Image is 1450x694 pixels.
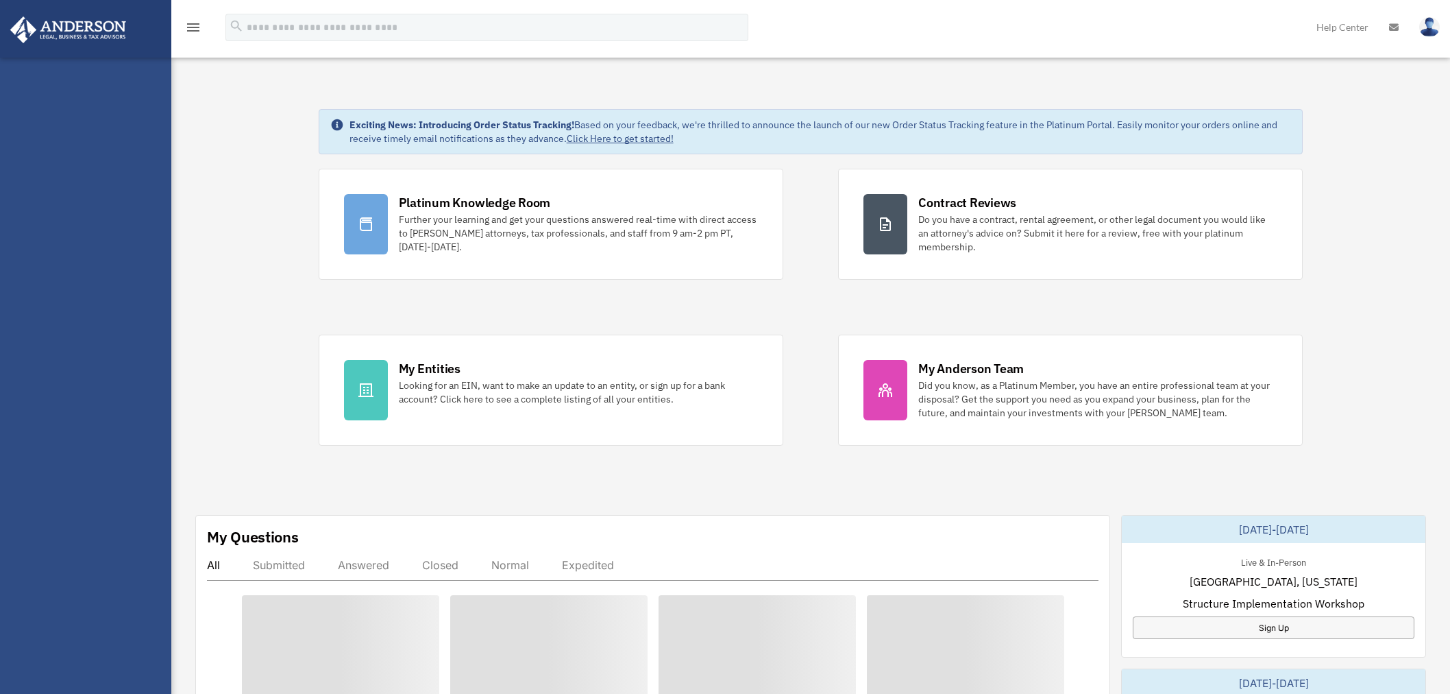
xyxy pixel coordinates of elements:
[185,19,201,36] i: menu
[399,379,758,406] div: Looking for an EIN, want to make an update to an entity, or sign up for a bank account? Click her...
[399,194,551,211] div: Platinum Knowledge Room
[1190,573,1357,590] span: [GEOGRAPHIC_DATA], [US_STATE]
[338,558,389,572] div: Answered
[838,335,1303,446] a: My Anderson Team Did you know, as a Platinum Member, you have an entire professional team at your...
[1122,516,1425,543] div: [DATE]-[DATE]
[6,16,130,43] img: Anderson Advisors Platinum Portal
[1419,17,1440,37] img: User Pic
[207,527,299,547] div: My Questions
[1133,617,1414,639] a: Sign Up
[562,558,614,572] div: Expedited
[1183,595,1364,612] span: Structure Implementation Workshop
[838,169,1303,280] a: Contract Reviews Do you have a contract, rental agreement, or other legal document you would like...
[422,558,458,572] div: Closed
[253,558,305,572] div: Submitted
[918,379,1277,420] div: Did you know, as a Platinum Member, you have an entire professional team at your disposal? Get th...
[918,213,1277,254] div: Do you have a contract, rental agreement, or other legal document you would like an attorney's ad...
[567,132,674,145] a: Click Here to get started!
[185,24,201,36] a: menu
[229,19,244,34] i: search
[349,119,574,131] strong: Exciting News: Introducing Order Status Tracking!
[207,558,220,572] div: All
[918,360,1024,377] div: My Anderson Team
[349,118,1292,145] div: Based on your feedback, we're thrilled to announce the launch of our new Order Status Tracking fe...
[399,360,460,377] div: My Entities
[399,213,758,254] div: Further your learning and get your questions answered real-time with direct access to [PERSON_NAM...
[491,558,529,572] div: Normal
[319,169,783,280] a: Platinum Knowledge Room Further your learning and get your questions answered real-time with dire...
[1230,554,1317,569] div: Live & In-Person
[319,335,783,446] a: My Entities Looking for an EIN, want to make an update to an entity, or sign up for a bank accoun...
[918,194,1016,211] div: Contract Reviews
